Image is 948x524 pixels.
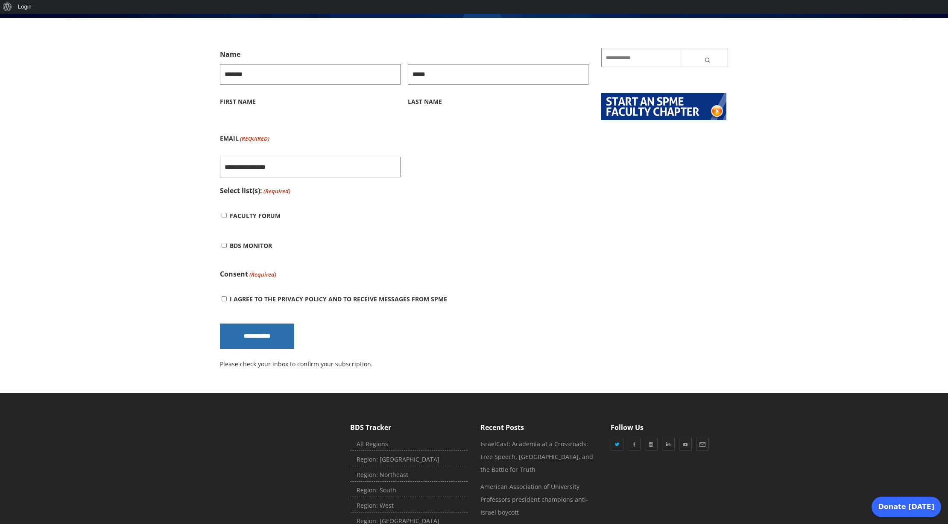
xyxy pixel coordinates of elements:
a: Region: South [350,484,468,497]
span: (Required) [249,268,277,281]
a: Region: [GEOGRAPHIC_DATA] [350,453,468,466]
label: I agree to the privacy policy and to receive messages from SPME [230,295,447,303]
span: (Required) [240,124,270,153]
legend: Name [220,48,240,61]
p: Please check your inbox to confirm your subscription. [220,359,588,369]
label: Faculty Forum [230,201,281,231]
label: First Name [220,85,401,117]
legend: Select list(s): [220,184,290,197]
h5: BDS Tracker [350,423,468,432]
a: Region: West [350,499,468,512]
a: IsraelCast: Academia at a Crossroads: Free Speech, [GEOGRAPHIC_DATA], and the Battle for Truth [480,440,593,474]
img: start-chapter2.png [601,93,726,120]
label: BDS Monitor [230,231,272,261]
iframe: reCAPTCHA [408,124,538,157]
label: Last Name [408,85,588,117]
h5: Follow Us [611,423,728,432]
a: All Regions [350,438,468,451]
a: Region: Northeast [350,468,468,482]
legend: Consent [220,268,276,281]
label: Email [220,124,269,153]
a: American Association of University Professors president champions anti-Israel boycott [480,483,588,516]
h5: Recent Posts [480,423,598,432]
span: (Required) [263,185,291,197]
